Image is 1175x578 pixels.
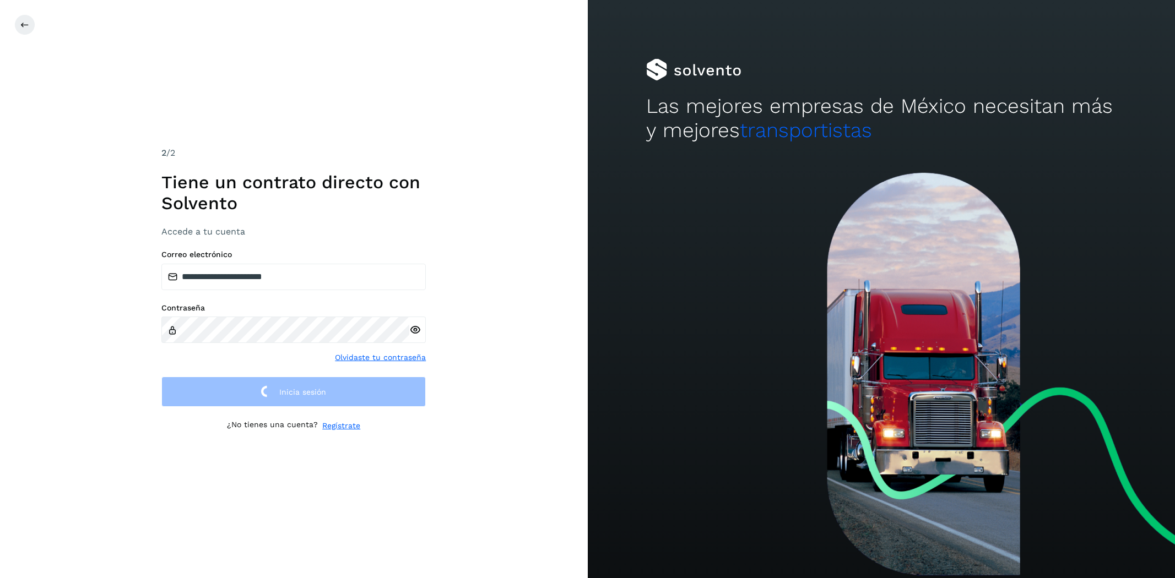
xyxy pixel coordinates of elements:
[279,388,326,396] span: Inicia sesión
[161,303,426,313] label: Contraseña
[227,420,318,432] p: ¿No tienes una cuenta?
[161,377,426,407] button: Inicia sesión
[161,226,426,237] h3: Accede a tu cuenta
[161,148,166,158] span: 2
[322,420,360,432] a: Regístrate
[335,352,426,363] a: Olvidaste tu contraseña
[161,146,426,160] div: /2
[740,118,872,142] span: transportistas
[161,250,426,259] label: Correo electrónico
[161,172,426,214] h1: Tiene un contrato directo con Solvento
[646,94,1116,143] h2: Las mejores empresas de México necesitan más y mejores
